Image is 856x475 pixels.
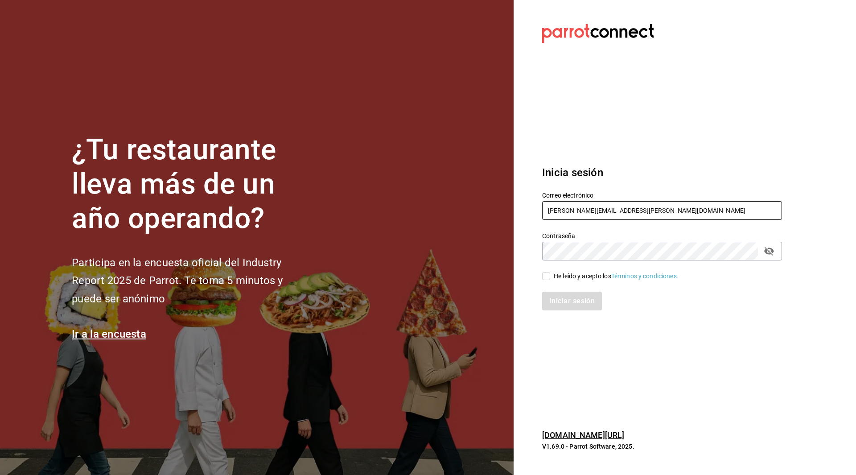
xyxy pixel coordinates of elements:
label: Correo electrónico [542,192,782,198]
a: [DOMAIN_NAME][URL] [542,430,624,440]
a: Términos y condiciones. [611,273,679,280]
h3: Inicia sesión [542,165,782,181]
label: Contraseña [542,233,782,239]
div: He leído y acepto los [554,272,679,281]
button: passwordField [761,244,777,259]
h2: Participa en la encuesta oficial del Industry Report 2025 de Parrot. Te toma 5 minutos y puede se... [72,254,313,308]
input: Ingresa tu correo electrónico [542,201,782,220]
h1: ¿Tu restaurante lleva más de un año operando? [72,133,313,235]
a: Ir a la encuesta [72,328,146,340]
p: V1.69.0 - Parrot Software, 2025. [542,442,782,451]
